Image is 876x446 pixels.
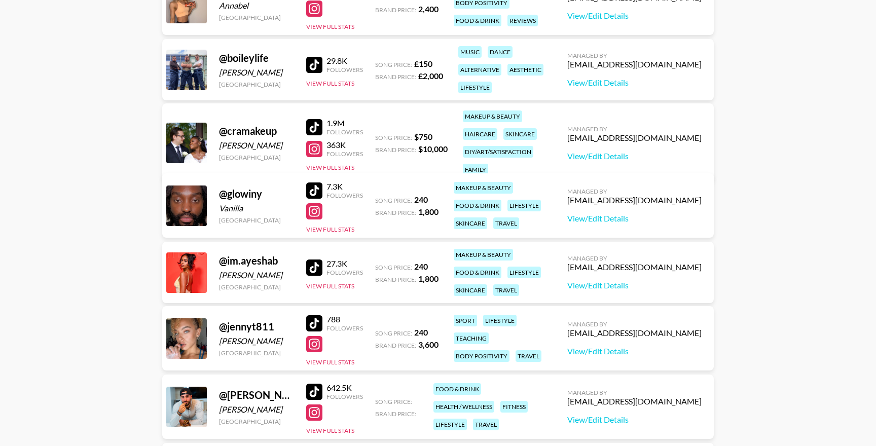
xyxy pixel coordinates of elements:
[454,15,501,26] div: food & drink
[306,80,354,87] button: View Full Stats
[375,197,412,204] span: Song Price:
[567,59,702,69] div: [EMAIL_ADDRESS][DOMAIN_NAME]
[219,389,294,401] div: @ [PERSON_NAME]
[463,110,522,122] div: makeup & beauty
[306,226,354,233] button: View Full Stats
[326,314,363,324] div: 788
[414,327,428,337] strong: 240
[375,6,416,14] span: Brand Price:
[326,324,363,332] div: Followers
[375,410,416,418] span: Brand Price:
[375,342,416,349] span: Brand Price:
[567,280,702,290] a: View/Edit Details
[454,315,477,326] div: sport
[418,4,439,14] strong: 2,400
[507,267,541,278] div: lifestyle
[375,398,412,405] span: Song Price:
[326,150,363,158] div: Followers
[473,419,499,430] div: travel
[458,64,501,76] div: alternative
[306,164,354,171] button: View Full Stats
[493,284,519,296] div: travel
[326,393,363,400] div: Followers
[219,125,294,137] div: @ cramakeup
[454,200,501,211] div: food & drink
[375,146,416,154] span: Brand Price:
[488,46,513,58] div: dance
[418,274,439,283] strong: 1,800
[567,213,702,224] a: View/Edit Details
[507,64,543,76] div: aesthetic
[454,284,487,296] div: skincare
[219,336,294,346] div: [PERSON_NAME]
[454,332,489,344] div: teaching
[567,52,702,59] div: Managed By
[463,164,488,175] div: family
[326,128,363,136] div: Followers
[463,128,497,140] div: haircare
[219,188,294,200] div: @ glowiny
[219,67,294,78] div: [PERSON_NAME]
[326,66,363,73] div: Followers
[418,71,443,81] strong: £ 2,000
[219,349,294,357] div: [GEOGRAPHIC_DATA]
[306,23,354,30] button: View Full Stats
[567,195,702,205] div: [EMAIL_ADDRESS][DOMAIN_NAME]
[326,383,363,393] div: 642.5K
[326,258,363,269] div: 27.3K
[414,195,428,204] strong: 240
[463,146,533,158] div: diy/art/satisfaction
[418,340,439,349] strong: 3,600
[433,419,467,430] div: lifestyle
[507,15,538,26] div: reviews
[454,249,513,261] div: makeup & beauty
[326,269,363,276] div: Followers
[375,61,412,68] span: Song Price:
[375,276,416,283] span: Brand Price:
[454,182,513,194] div: makeup & beauty
[219,140,294,151] div: [PERSON_NAME]
[567,78,702,88] a: View/Edit Details
[375,134,412,141] span: Song Price:
[326,192,363,199] div: Followers
[219,254,294,267] div: @ im.ayeshab
[219,154,294,161] div: [GEOGRAPHIC_DATA]
[326,118,363,128] div: 1.9M
[567,254,702,262] div: Managed By
[567,396,702,406] div: [EMAIL_ADDRESS][DOMAIN_NAME]
[433,401,494,413] div: health / wellness
[500,401,528,413] div: fitness
[503,128,537,140] div: skincare
[219,216,294,224] div: [GEOGRAPHIC_DATA]
[326,181,363,192] div: 7.3K
[458,82,492,93] div: lifestyle
[567,328,702,338] div: [EMAIL_ADDRESS][DOMAIN_NAME]
[454,217,487,229] div: skincare
[326,140,363,150] div: 363K
[414,262,428,271] strong: 240
[306,282,354,290] button: View Full Stats
[219,404,294,415] div: [PERSON_NAME]
[219,14,294,21] div: [GEOGRAPHIC_DATA]
[454,267,501,278] div: food & drink
[414,132,432,141] strong: $ 750
[454,350,509,362] div: body positivity
[219,270,294,280] div: [PERSON_NAME]
[219,203,294,213] div: Vanilla
[433,383,481,395] div: food & drink
[458,46,482,58] div: music
[219,283,294,291] div: [GEOGRAPHIC_DATA]
[567,320,702,328] div: Managed By
[493,217,519,229] div: travel
[219,418,294,425] div: [GEOGRAPHIC_DATA]
[567,133,702,143] div: [EMAIL_ADDRESS][DOMAIN_NAME]
[567,151,702,161] a: View/Edit Details
[567,415,702,425] a: View/Edit Details
[567,346,702,356] a: View/Edit Details
[567,389,702,396] div: Managed By
[414,59,432,68] strong: £ 150
[306,358,354,366] button: View Full Stats
[375,209,416,216] span: Brand Price:
[516,350,541,362] div: travel
[567,11,702,21] a: View/Edit Details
